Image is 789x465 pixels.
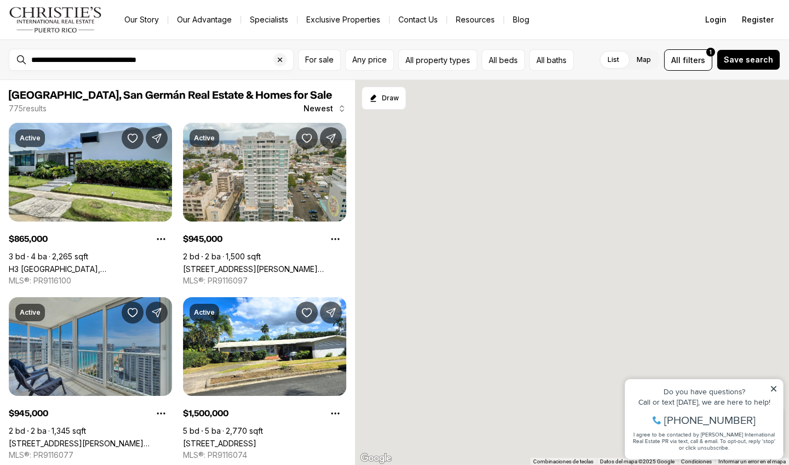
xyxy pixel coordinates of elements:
a: H3 CAPARRA HILLS, GUAYNABO PR, 00966 [9,264,172,274]
button: All beds [482,49,525,71]
a: 305 VILLAMIL #1712, SAN JUAN PR, 00907 [183,264,346,274]
img: logo [9,7,102,33]
p: Active [194,134,215,143]
span: Datos del mapa ©2025 Google [600,458,674,464]
p: Active [20,134,41,143]
button: Save Property: 1477 ASHFORD AVE #2206 [122,302,144,324]
div: Do you have questions? [12,25,158,32]
button: Save Property: 305 VILLAMIL #1712 [296,127,318,149]
button: All baths [529,49,574,71]
button: Save search [717,49,780,70]
p: Active [194,308,215,317]
label: List [599,50,628,70]
button: Register [735,9,780,31]
button: Property options [324,402,346,424]
button: All property types [398,49,477,71]
span: Newest [304,104,333,113]
button: Contact Us [390,12,447,27]
div: Call or text [DATE], we are here to help! [12,35,158,43]
button: Any price [345,49,394,71]
span: Login [705,15,727,24]
a: Specialists [241,12,297,27]
p: Active [20,308,41,317]
button: Share Property [320,302,342,324]
button: Start drawing [362,87,406,110]
span: 1 [710,48,712,56]
a: Blog [504,12,538,27]
button: Property options [324,228,346,250]
span: filters [683,54,705,66]
button: Save Property: 13 CALLE [296,302,318,324]
span: Register [742,15,774,24]
button: Property options [150,228,172,250]
a: Exclusive Properties [298,12,389,27]
button: For sale [298,49,341,71]
label: Map [628,50,660,70]
button: Newest [297,98,353,120]
button: Share Property [146,302,168,324]
span: [PHONE_NUMBER] [45,52,136,63]
span: Save search [724,55,773,64]
span: I agree to be contacted by [PERSON_NAME] International Real Estate PR via text, call & email. To ... [14,67,156,88]
span: [GEOGRAPHIC_DATA], San Germán Real Estate & Homes for Sale [9,90,332,101]
button: Save Property: H3 CAPARRA HILLS [122,127,144,149]
button: Allfilters1 [664,49,712,71]
button: Share Property [146,127,168,149]
button: Share Property [320,127,342,149]
a: 13 CALLE, GUAYNABO PR, 00966 [183,439,256,448]
button: Property options [150,402,172,424]
p: 775 results [9,104,47,113]
a: Resources [447,12,504,27]
a: Our Advantage [168,12,241,27]
a: 1477 ASHFORD AVE #2206, SAN JUAN PR, 00907 [9,439,172,448]
span: Any price [352,55,387,64]
span: All [671,54,681,66]
a: Our Story [116,12,168,27]
button: Clear search input [273,49,293,70]
button: Login [699,9,733,31]
span: For sale [305,55,334,64]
